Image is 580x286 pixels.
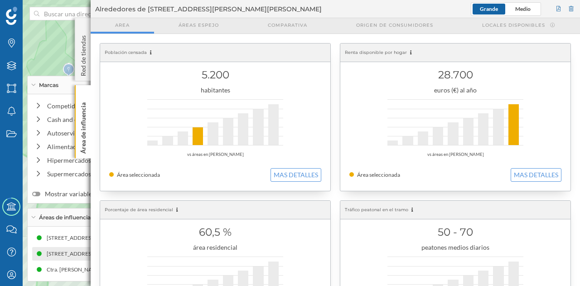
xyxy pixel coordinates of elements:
[356,22,433,29] span: Origen de consumidores
[117,171,160,178] span: Área seleccionada
[349,150,561,159] div: vs áreas en [PERSON_NAME]
[340,44,570,62] div: Renta disponible por hogar
[47,101,159,111] div: Competidores
[79,99,88,154] p: Área de influencia
[109,243,321,252] div: área residencial
[47,169,146,179] div: Supermercados
[100,44,330,62] div: Población censada
[357,171,400,178] span: Área seleccionada
[349,243,561,252] div: peatones medios diarios
[109,150,321,159] div: vs áreas en [PERSON_NAME]
[515,5,531,12] span: Medio
[47,142,146,151] div: Alimentación
[480,5,498,12] span: Grande
[18,6,50,15] span: Soporte
[482,22,545,29] span: Locales disponibles
[115,22,130,29] span: Area
[47,128,146,138] div: Autoservicio
[6,7,17,25] img: Geoblink Logo
[47,155,146,165] div: Hipermercados
[349,66,561,83] h1: 28.700
[100,201,330,219] div: Porcentaje de área residencial
[349,223,561,241] h1: 50 - 70
[79,32,88,76] p: Red de tiendas
[47,115,146,124] div: Cash and carry
[268,22,307,29] span: Comparativa
[39,213,91,222] span: Áreas de influencia
[109,223,321,241] h1: 60,5 %
[109,86,321,95] div: habitantes
[349,86,561,95] div: euros (€) al año
[511,168,561,182] button: MAS DETALLES
[179,22,219,29] span: Áreas espejo
[271,168,321,182] button: MAS DETALLES
[340,201,570,219] div: Tráfico peatonal en el tramo
[109,66,321,83] h1: 5.200
[95,5,322,14] span: Alrededores de [STREET_ADDRESS][PERSON_NAME][PERSON_NAME]
[39,81,58,89] span: Marcas
[47,265,171,274] div: Ctra. [PERSON_NAME], km 3 (7 min Conduciendo)
[32,189,218,199] label: Mostrar variables internas al pasar el ratón sobre el marcador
